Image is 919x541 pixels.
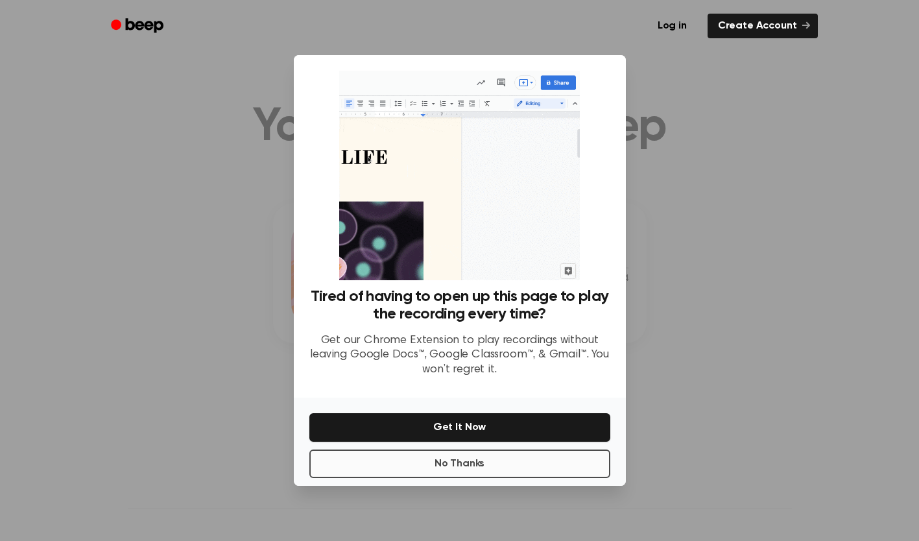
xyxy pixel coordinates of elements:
button: Get It Now [309,413,610,442]
a: Beep [102,14,175,39]
a: Create Account [708,14,818,38]
button: No Thanks [309,450,610,478]
h3: Tired of having to open up this page to play the recording every time? [309,288,610,323]
p: Get our Chrome Extension to play recordings without leaving Google Docs™, Google Classroom™, & Gm... [309,333,610,378]
img: Beep extension in action [339,71,580,280]
a: Log in [645,11,700,41]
